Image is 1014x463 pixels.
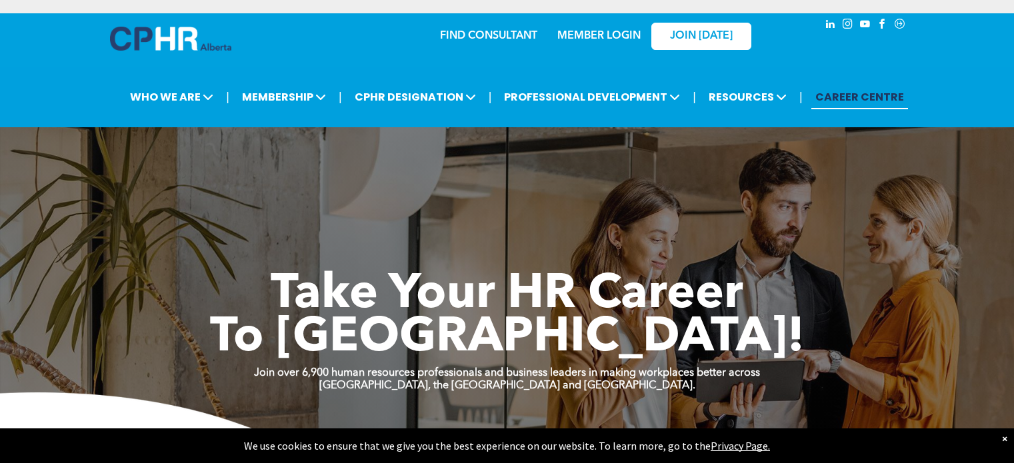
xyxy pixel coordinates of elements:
span: JOIN [DATE] [670,30,733,43]
span: CPHR DESIGNATION [351,85,480,109]
strong: Join over 6,900 human resources professionals and business leaders in making workplaces better ac... [254,368,760,378]
a: youtube [858,17,873,35]
a: instagram [841,17,855,35]
span: Take Your HR Career [271,271,743,319]
li: | [693,83,696,111]
a: linkedin [823,17,838,35]
a: JOIN [DATE] [651,23,751,50]
a: MEMBER LOGIN [557,31,641,41]
a: facebook [875,17,890,35]
li: | [339,83,342,111]
img: A blue and white logo for cp alberta [110,27,231,51]
span: To [GEOGRAPHIC_DATA]! [210,314,805,362]
a: Privacy Page. [711,439,770,452]
a: Social network [893,17,907,35]
li: | [799,83,803,111]
span: WHO WE ARE [126,85,217,109]
li: | [489,83,492,111]
strong: [GEOGRAPHIC_DATA], the [GEOGRAPHIC_DATA] and [GEOGRAPHIC_DATA]. [319,380,695,391]
a: FIND CONSULTANT [440,31,537,41]
span: PROFESSIONAL DEVELOPMENT [500,85,684,109]
div: Dismiss notification [1002,432,1007,445]
span: MEMBERSHIP [238,85,330,109]
a: CAREER CENTRE [811,85,908,109]
span: RESOURCES [705,85,791,109]
li: | [226,83,229,111]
